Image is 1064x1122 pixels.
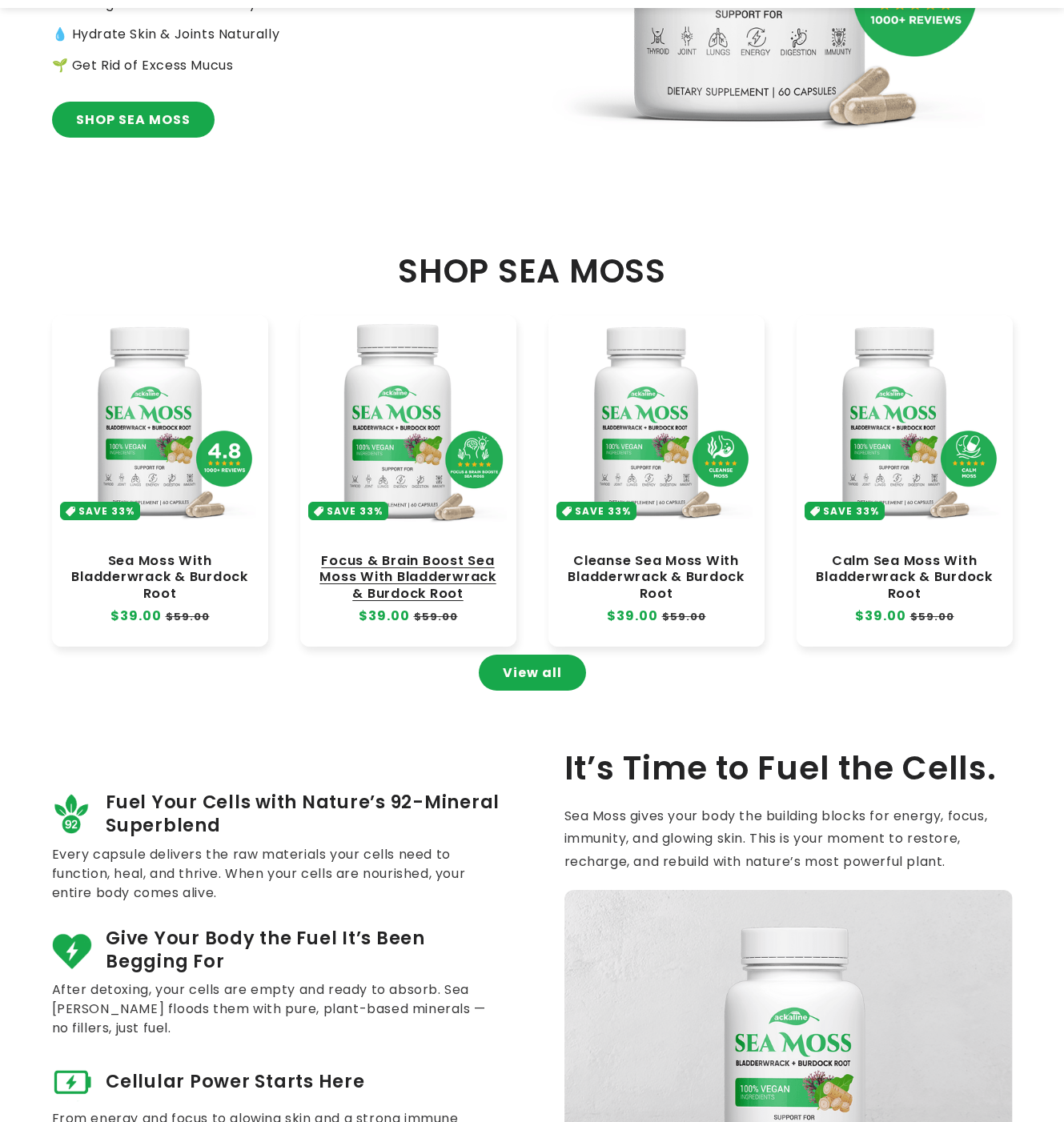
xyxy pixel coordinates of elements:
[564,805,1013,874] p: Sea Moss gives your body the building blocks for energy, focus, immunity, and glowing skin. This ...
[52,54,476,78] p: 🌱 Get Rid of Excess Mucus
[106,1070,365,1093] span: Cellular Power Starts Here
[52,23,476,46] p: 💧 Hydrate Skin & Joints Naturally
[52,1062,92,1102] img: Cellular_power.png
[52,315,1013,647] ul: Slider
[106,927,500,974] span: Give Your Body the Fuel It’s Been Begging For
[52,794,92,834] img: 92_minerals_0af21d8c-fe1a-43ec-98b6-8e1103ae452c.png
[52,930,92,970] img: fuel.png
[52,845,500,903] p: Every capsule delivers the raw materials your cells need to function, heal, and thrive. When your...
[813,553,997,601] a: Calm Sea Moss With Bladderwrack & Burdock Root
[316,553,500,601] a: Focus & Brain Boost Sea Moss With Bladderwrack & Burdock Root
[52,251,1013,291] h2: SHOP SEA MOSS
[52,102,215,138] a: SHOP SEA MOSS
[564,553,749,601] a: Cleanse Sea Moss With Bladderwrack & Burdock Root
[68,553,252,601] a: Sea Moss With Bladderwrack & Burdock Root
[52,980,500,1038] p: After detoxing, your cells are empty and ready to absorb. Sea [PERSON_NAME] floods them with pure...
[564,748,1013,788] h2: It’s Time to Fuel the Cells.
[479,655,586,691] a: View all products in the Sea Moss Capsules collection
[106,791,500,838] span: Fuel Your Cells with Nature’s 92-Mineral Superblend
